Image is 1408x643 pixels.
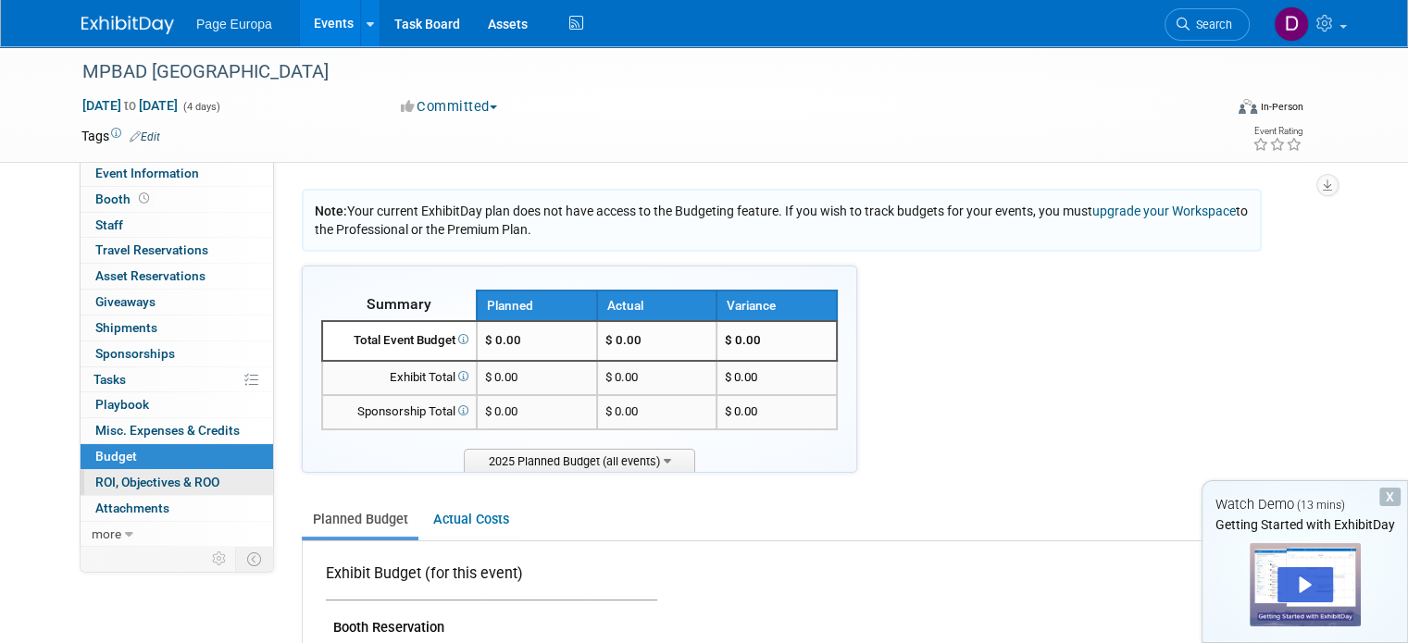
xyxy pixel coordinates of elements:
span: Page Europa [196,17,272,31]
span: Travel Reservations [95,242,208,257]
a: upgrade your Workspace [1092,204,1236,218]
td: Booth Reservation [326,600,657,640]
td: Tags [81,127,160,145]
a: Giveaways [81,290,273,315]
a: Travel Reservations [81,238,273,263]
td: $ 0.00 [597,361,717,395]
img: Format-Inperson.png [1239,99,1257,114]
span: Booth not reserved yet [135,192,153,205]
span: Booth [95,192,153,206]
a: Tasks [81,367,273,392]
a: Edit [130,130,160,143]
span: Budget [95,449,137,464]
span: Search [1190,18,1232,31]
a: Staff [81,213,273,238]
img: Daniela Ciavardini [1274,6,1309,42]
td: Toggle Event Tabs [236,547,274,571]
span: $ 0.00 [725,333,761,347]
span: Staff [95,217,123,232]
div: Event Format [1123,96,1303,124]
span: Summary [367,295,431,313]
div: Watch Demo [1202,495,1407,514]
span: $ 0.00 [725,370,757,384]
a: more [81,522,273,547]
span: $ 0.00 [485,370,517,384]
div: In-Person [1260,100,1303,114]
a: Playbook [81,392,273,417]
td: Personalize Event Tab Strip [204,547,236,571]
a: Budget [81,444,273,469]
span: $ 0.00 [485,333,521,347]
span: Sponsorships [95,346,175,361]
span: Event Information [95,166,199,180]
th: Variance [716,291,837,321]
span: [DATE] [DATE] [81,97,179,114]
span: Tasks [93,372,126,387]
span: $ 0.00 [485,404,517,418]
a: Planned Budget [302,502,418,537]
span: $ 0.00 [725,404,757,418]
div: MPBAD [GEOGRAPHIC_DATA] [76,56,1200,89]
td: $ 0.00 [597,321,717,361]
th: Planned [477,291,597,321]
span: (4 days) [181,101,220,113]
span: Misc. Expenses & Credits [95,423,240,438]
a: ROI, Objectives & ROO [81,470,273,495]
span: Shipments [95,320,157,335]
div: Event Rating [1252,127,1302,136]
div: Play [1277,567,1333,602]
a: Actual Costs [422,502,519,537]
span: Playbook [95,397,149,412]
span: Attachments [95,501,169,515]
div: Exhibit Total [330,369,468,387]
a: Search [1165,8,1250,41]
span: ROI, Objectives & ROO [95,475,219,489]
span: 2025 Planned Budget (all events) [464,449,695,472]
span: Your current ExhibitDay plan does not have access to the Budgeting feature. If you wish to track ... [315,204,1248,237]
th: Actual [597,291,717,321]
a: Misc. Expenses & Credits [81,418,273,443]
span: more [92,526,121,541]
div: Exhibit Budget (for this event) [326,563,650,594]
a: Event Information [81,161,273,186]
div: Sponsorship Total [330,403,468,421]
td: $ 0.00 [597,395,717,429]
a: Shipments [81,315,273,340]
span: Giveaways [95,294,156,309]
a: Attachments [81,496,273,521]
span: (13 mins) [1297,499,1345,512]
span: Asset Reservations [95,268,206,283]
button: Committed [394,97,505,117]
a: Asset Reservations [81,264,273,289]
img: ExhibitDay [81,16,174,34]
a: Booth [81,187,273,212]
div: Dismiss [1379,488,1401,506]
div: Getting Started with ExhibitDay [1202,515,1407,534]
span: to [121,98,139,113]
a: Sponsorships [81,341,273,366]
span: Note: [315,204,347,218]
div: Total Event Budget [330,332,468,350]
